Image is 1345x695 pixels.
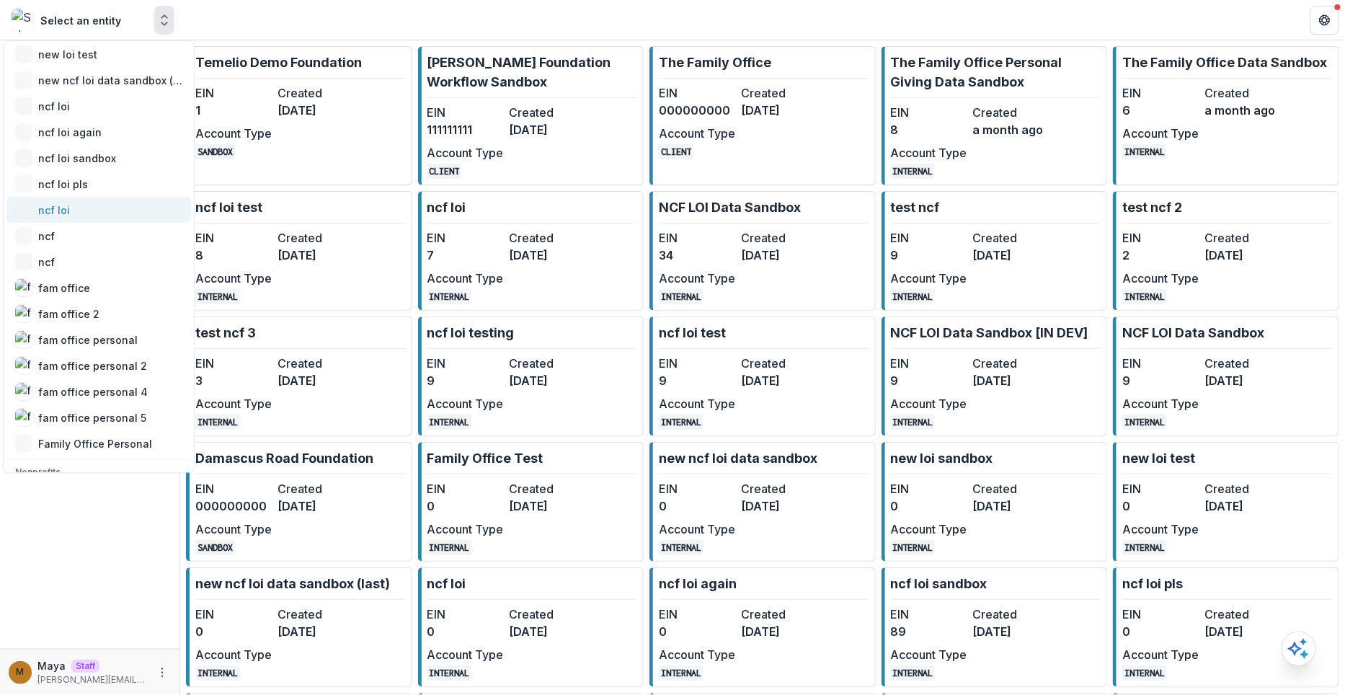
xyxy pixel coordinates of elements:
dd: 89 [891,623,967,640]
p: test ncf [891,198,940,217]
div: Select an entity [40,13,121,28]
dt: Account Type [891,395,967,412]
dd: 7 [427,247,504,264]
code: CLIENT [427,164,462,179]
code: INTERNAL [427,540,472,555]
dt: EIN [1122,480,1199,497]
a: ncf loiEIN0Created[DATE]Account TypeINTERNAL [418,567,644,687]
a: ncf loi sandboxEIN89Created[DATE]Account TypeINTERNAL [882,567,1108,687]
dd: a month ago [1204,102,1281,119]
dt: EIN [659,606,735,623]
dt: Account Type [195,125,272,142]
a: Family Office TestEIN0Created[DATE]Account TypeINTERNAL [418,442,644,562]
img: Select an entity [12,9,35,32]
a: ncf loi testingEIN9Created[DATE]Account TypeINTERNAL [418,316,644,436]
p: Temelio Demo Foundation [195,53,362,72]
code: INTERNAL [195,415,240,430]
code: INTERNAL [891,164,936,179]
p: The Family Office Data Sandbox [1122,53,1327,72]
button: More [154,664,171,681]
a: NCF LOI Data SandboxEIN34Created[DATE]Account TypeINTERNAL [649,191,876,311]
code: CLIENT [659,144,693,159]
code: INTERNAL [891,540,936,555]
code: INTERNAL [1122,415,1167,430]
dt: EIN [427,606,504,623]
dd: 0 [195,623,272,640]
p: new loi test [1122,448,1195,468]
dd: [DATE] [278,497,354,515]
dd: 000000000 [195,497,272,515]
p: Maya [37,658,66,673]
a: The Family Office Data SandboxEIN6Createda month agoAccount TypeINTERNAL [1113,46,1339,185]
dd: [DATE] [973,623,1049,640]
dt: Account Type [427,521,504,538]
dt: Created [741,84,817,102]
code: INTERNAL [427,665,472,681]
dt: Account Type [1122,270,1199,287]
dt: Created [1204,84,1281,102]
code: INTERNAL [891,415,936,430]
dt: Account Type [195,270,272,287]
dt: Account Type [659,521,735,538]
dt: Created [973,480,1049,497]
dd: [DATE] [741,372,817,389]
code: INTERNAL [659,665,703,681]
p: ncf loi [427,198,466,217]
a: new ncf loi data sandbox (last)EIN0Created[DATE]Account TypeINTERNAL [186,567,412,687]
dt: Created [973,104,1049,121]
dt: Created [510,104,586,121]
p: test ncf 2 [1122,198,1182,217]
dt: Created [1204,606,1281,623]
a: ncf loi againEIN0Created[DATE]Account TypeINTERNAL [649,567,876,687]
dd: [DATE] [741,623,817,640]
a: test ncf 3EIN3Created[DATE]Account TypeINTERNAL [186,316,412,436]
p: Family Office Test [427,448,543,468]
dt: Account Type [659,125,735,142]
dd: [DATE] [1204,372,1281,389]
dt: Account Type [1122,125,1199,142]
dd: 34 [659,247,735,264]
dd: a month ago [973,121,1049,138]
p: Staff [71,660,99,673]
dd: [DATE] [741,247,817,264]
code: INTERNAL [195,289,240,304]
dd: [DATE] [510,372,586,389]
dt: Account Type [1122,521,1199,538]
dt: Account Type [891,646,967,663]
p: ncf loi test [195,198,262,217]
dd: 9 [427,372,504,389]
dd: 6 [1122,102,1199,119]
p: The Family Office Personal Giving Data Sandbox [891,53,1101,92]
dd: 2 [1122,247,1199,264]
code: INTERNAL [659,289,703,304]
dt: EIN [427,229,504,247]
dt: EIN [891,480,967,497]
dt: Created [741,229,817,247]
code: INTERNAL [1122,540,1167,555]
code: SANDBOX [195,144,235,159]
a: The Family OfficeEIN000000000Created[DATE]Account TypeCLIENT [649,46,876,185]
dd: 0 [659,497,735,515]
dt: Account Type [427,395,504,412]
dt: EIN [659,355,735,372]
dt: Created [741,355,817,372]
dd: 8 [195,247,272,264]
code: INTERNAL [195,665,240,681]
dt: Created [510,229,586,247]
dd: [DATE] [1204,497,1281,515]
p: new ncf loi data sandbox [659,448,817,468]
p: ncf loi testing [427,323,515,342]
p: ncf loi test [659,323,726,342]
dt: EIN [427,355,504,372]
dd: 111111111 [427,121,504,138]
a: Damascus Road FoundationEIN000000000Created[DATE]Account TypeSANDBOX [186,442,412,562]
dt: Account Type [427,270,504,287]
dd: 0 [891,497,967,515]
dt: EIN [891,104,967,121]
dd: [DATE] [973,372,1049,389]
dt: Account Type [659,270,735,287]
dd: [DATE] [510,497,586,515]
dt: EIN [659,229,735,247]
dt: EIN [195,84,272,102]
dd: [DATE] [278,372,354,389]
